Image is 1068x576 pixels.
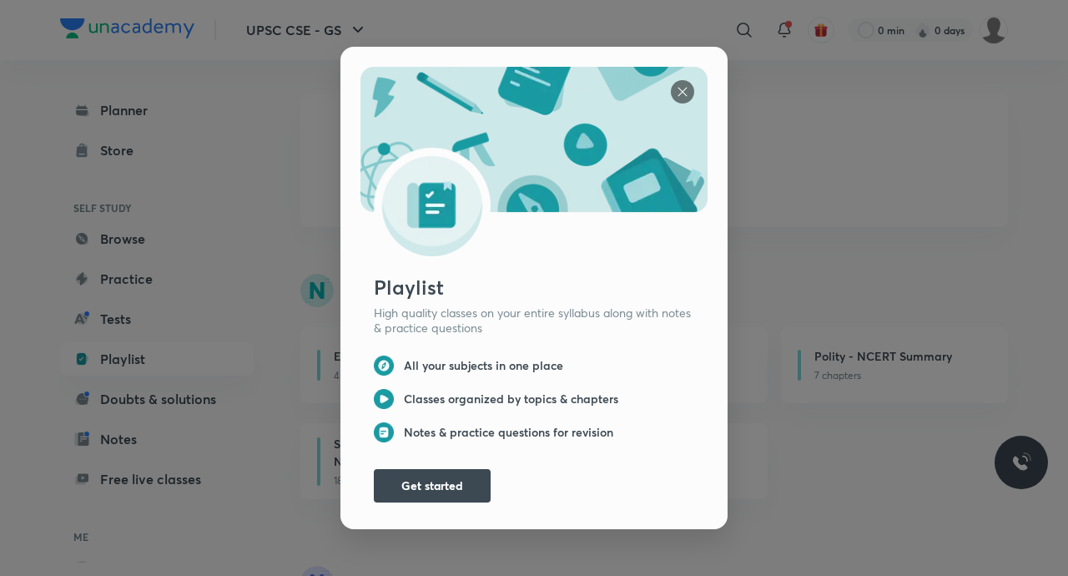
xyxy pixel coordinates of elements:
img: syllabus [360,67,708,256]
h6: Classes organized by topics & chapters [404,392,618,407]
p: High quality classes on your entire syllabus along with notes & practice questions [374,306,694,336]
button: Get started [374,469,491,503]
img: syllabus [671,80,694,104]
div: Playlist [374,272,708,302]
h6: All your subjects in one place [404,358,563,373]
img: syllabus [374,356,394,376]
img: syllabus [374,422,394,442]
h6: Notes & practice questions for revision [404,425,613,440]
img: syllabus [374,389,394,409]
